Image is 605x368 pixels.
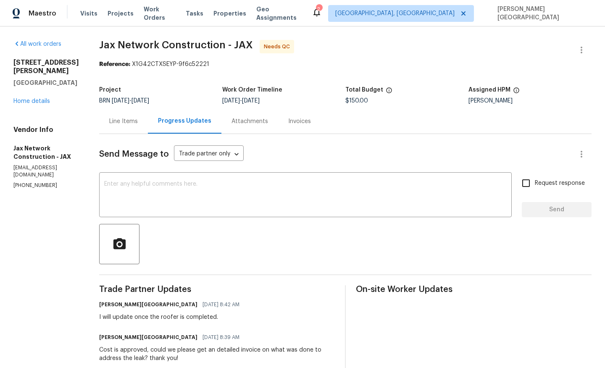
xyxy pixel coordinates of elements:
h6: [PERSON_NAME][GEOGRAPHIC_DATA] [99,333,197,342]
span: Trade Partner Updates [99,285,335,294]
span: [DATE] 8:42 AM [203,300,239,309]
a: All work orders [13,41,61,47]
h5: Work Order Timeline [222,87,282,93]
span: Send Message to [99,150,169,158]
span: - [222,98,260,104]
p: [EMAIL_ADDRESS][DOMAIN_NAME] [13,164,79,179]
div: Trade partner only [174,147,244,161]
span: [DATE] [222,98,240,104]
a: Home details [13,98,50,104]
h5: Assigned HPM [468,87,510,93]
h5: Project [99,87,121,93]
span: Properties [213,9,246,18]
h2: [STREET_ADDRESS][PERSON_NAME] [13,58,79,75]
div: Attachments [231,117,268,126]
span: Needs QC [264,42,293,51]
h5: Total Budget [345,87,383,93]
span: Request response [535,179,585,188]
div: I will update once the roofer is completed. [99,313,245,321]
span: Projects [108,9,134,18]
span: Geo Assignments [256,5,302,22]
p: [PHONE_NUMBER] [13,182,79,189]
span: Visits [80,9,97,18]
span: $150.00 [345,98,368,104]
span: Jax Network Construction - JAX [99,40,253,50]
b: Reference: [99,61,130,67]
span: [GEOGRAPHIC_DATA], [GEOGRAPHIC_DATA] [335,9,455,18]
div: Cost is approved, could we please get an detailed invoice on what was done to address the leak? t... [99,346,335,363]
span: Maestro [29,9,56,18]
span: [DATE] [132,98,149,104]
span: Tasks [186,11,203,16]
h5: Jax Network Construction - JAX [13,144,79,161]
div: Progress Updates [158,117,211,125]
span: [DATE] [242,98,260,104]
span: Work Orders [144,5,176,22]
h6: [PERSON_NAME][GEOGRAPHIC_DATA] [99,300,197,309]
span: - [112,98,149,104]
span: The total cost of line items that have been proposed by Opendoor. This sum includes line items th... [386,87,392,98]
div: X1G42CTXSEYP-9f6c52221 [99,60,592,68]
div: 2 [316,5,322,13]
span: [PERSON_NAME][GEOGRAPHIC_DATA] [494,5,592,22]
h5: [GEOGRAPHIC_DATA] [13,79,79,87]
span: [DATE] [112,98,129,104]
span: On-site Worker Updates [356,285,592,294]
div: Invoices [288,117,311,126]
div: Line Items [109,117,138,126]
span: [DATE] 8:39 AM [203,333,239,342]
div: [PERSON_NAME] [468,98,592,104]
span: The hpm assigned to this work order. [513,87,520,98]
h4: Vendor Info [13,126,79,134]
span: BRN [99,98,149,104]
